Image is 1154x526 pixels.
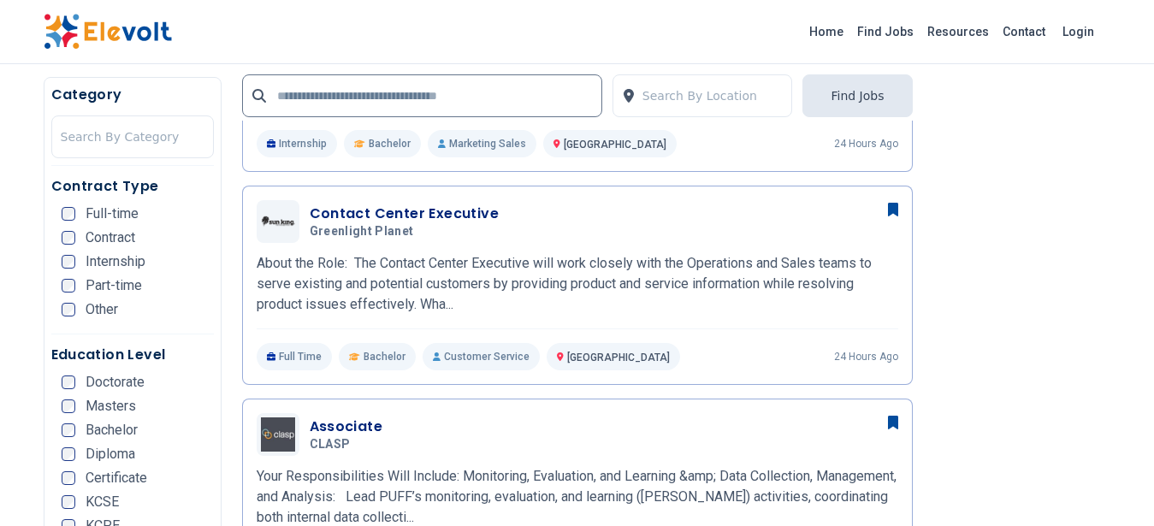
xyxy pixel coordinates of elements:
h5: Contract Type [51,176,214,197]
input: Full-time [62,207,75,221]
span: Bachelor [369,137,411,151]
span: Part-time [86,279,142,293]
input: Other [62,303,75,316]
h3: Associate [310,417,383,437]
img: Elevolt [44,14,172,50]
a: Greenlight PlanetContact Center ExecutiveGreenlight PlanetAbout the Role: The Contact Center Exec... [257,200,898,370]
span: Diploma [86,447,135,461]
input: Masters [62,399,75,413]
input: Contract [62,231,75,245]
a: Login [1052,15,1104,49]
span: KCSE [86,495,119,509]
h3: Contact Center Executive [310,204,500,224]
span: Bachelor [86,423,138,437]
span: Other [86,303,118,316]
iframe: Chat Widget [1068,444,1154,526]
input: KCSE [62,495,75,509]
span: Doctorate [86,375,145,389]
span: [GEOGRAPHIC_DATA] [567,352,670,363]
input: Doctorate [62,375,75,389]
p: Full Time [257,343,333,370]
a: Find Jobs [850,18,920,45]
button: Find Jobs [802,74,912,117]
p: Customer Service [423,343,540,370]
span: [GEOGRAPHIC_DATA] [564,139,666,151]
input: Certificate [62,471,75,485]
h5: Education Level [51,345,214,365]
input: Part-time [62,279,75,293]
p: About the Role: The Contact Center Executive will work closely with the Operations and Sales team... [257,253,898,315]
input: Diploma [62,447,75,461]
input: Internship [62,255,75,269]
p: 24 hours ago [834,350,898,363]
span: Masters [86,399,136,413]
p: Marketing Sales [428,130,536,157]
p: 24 hours ago [834,137,898,151]
img: CLASP [261,417,295,452]
a: Home [802,18,850,45]
p: Internship [257,130,338,157]
h5: Category [51,85,214,105]
img: Greenlight Planet [261,216,295,227]
span: Certificate [86,471,147,485]
a: Contact [996,18,1052,45]
span: Contract [86,231,135,245]
a: Resources [920,18,996,45]
span: Greenlight Planet [310,224,414,239]
span: CLASP [310,437,351,452]
span: Bachelor [364,350,405,363]
span: Internship [86,255,145,269]
input: Bachelor [62,423,75,437]
span: Full-time [86,207,139,221]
